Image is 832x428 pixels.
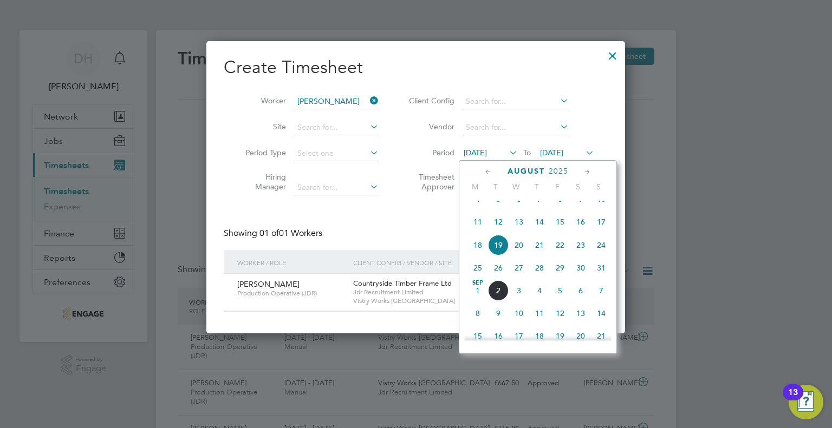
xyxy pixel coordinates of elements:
span: 4 [529,280,550,301]
span: 16 [488,326,509,346]
span: W [506,182,526,192]
input: Search for... [294,94,379,109]
span: 1 [467,280,488,301]
span: Sep [467,280,488,286]
span: 21 [529,235,550,255]
span: 01 Workers [259,228,322,239]
div: Worker / Role [235,250,350,275]
label: Vendor [406,122,454,131]
span: 16 [570,212,591,232]
h2: Create Timesheet [224,56,608,79]
input: Search for... [462,94,569,109]
span: 21 [591,326,612,346]
span: 2 [488,280,509,301]
span: 22 [550,235,570,255]
span: 26 [488,258,509,278]
input: Search for... [294,180,379,195]
label: Period Type [237,148,286,157]
span: 20 [570,326,591,346]
span: 01 of [259,228,279,239]
span: 8 [467,303,488,324]
span: 18 [529,326,550,346]
span: 13 [509,212,529,232]
span: 2025 [549,167,568,176]
span: 11 [467,212,488,232]
span: T [526,182,547,192]
span: 24 [591,235,612,255]
div: Client Config / Vendor / Site [350,250,524,275]
input: Search for... [294,120,379,135]
span: 3 [509,280,529,301]
label: Client Config [406,96,454,106]
button: Open Resource Center, 13 new notifications [789,385,823,419]
input: Select one [294,146,379,161]
span: 31 [591,258,612,278]
span: Countryside Timber Frame Ltd [353,279,452,288]
span: Production Operative (JDR) [237,289,345,298]
span: August [508,167,545,176]
span: 7 [591,280,612,301]
span: 6 [570,280,591,301]
span: T [485,182,506,192]
span: 17 [509,326,529,346]
span: 30 [570,258,591,278]
span: 12 [550,303,570,324]
span: 14 [591,303,612,324]
div: 13 [788,392,798,406]
div: Showing [224,228,324,239]
span: S [568,182,588,192]
span: Vistry Works [GEOGRAPHIC_DATA] [353,297,522,305]
span: 17 [591,212,612,232]
span: 5 [550,280,570,301]
span: 12 [488,212,509,232]
span: 20 [509,235,529,255]
span: 9 [488,303,509,324]
span: 25 [467,258,488,278]
span: [PERSON_NAME] [237,279,300,289]
span: 10 [509,303,529,324]
label: Site [237,122,286,131]
span: [DATE] [464,148,487,157]
span: M [465,182,485,192]
label: Hiring Manager [237,172,286,192]
label: Period [406,148,454,157]
span: 11 [529,303,550,324]
span: 23 [570,235,591,255]
span: 18 [467,235,488,255]
span: [DATE] [540,148,563,157]
span: 15 [467,326,488,346]
span: F [547,182,568,192]
span: 29 [550,258,570,278]
label: Timesheet Approver [406,172,454,192]
span: S [588,182,609,192]
span: 19 [488,235,509,255]
span: 15 [550,212,570,232]
span: 19 [550,326,570,346]
span: 28 [529,258,550,278]
span: 27 [509,258,529,278]
label: Worker [237,96,286,106]
span: Jdr Recruitment Limited [353,288,522,297]
input: Search for... [462,120,569,135]
span: To [520,146,534,160]
span: 13 [570,303,591,324]
span: 14 [529,212,550,232]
